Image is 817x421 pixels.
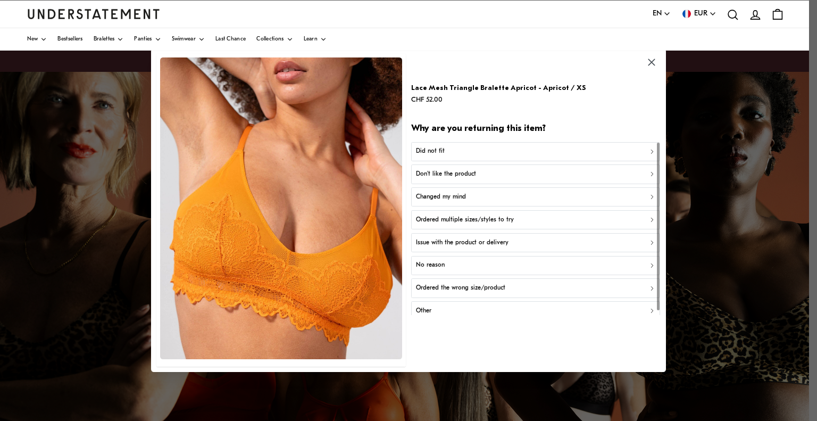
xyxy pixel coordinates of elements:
[411,82,586,94] p: Lace Mesh Triangle Bralette Apricot - Apricot / XS
[27,9,160,19] a: Understatement Homepage
[215,28,246,51] a: Last Chance
[416,238,508,248] p: Issue with the product or delivery
[416,306,431,316] p: Other
[411,187,660,207] button: Changed my mind
[416,261,445,271] p: No reason
[411,94,586,105] p: CHF 52.00
[411,233,660,252] button: Issue with the product or delivery
[304,28,327,51] a: Learn
[694,8,707,20] span: EUR
[215,37,246,42] span: Last Chance
[57,37,82,42] span: Bestsellers
[57,28,82,51] a: Bestsellers
[256,37,284,42] span: Collections
[134,37,152,42] span: Panties
[411,256,660,275] button: No reason
[416,147,445,157] p: Did not fit
[256,28,293,51] a: Collections
[411,210,660,229] button: Ordered multiple sizes/styles to try
[172,37,196,42] span: Swimwear
[94,37,115,42] span: Bralettes
[411,142,660,161] button: Did not fit
[27,37,38,42] span: New
[681,8,716,20] button: EUR
[411,165,660,184] button: Don't like the product
[172,28,205,51] a: Swimwear
[160,57,402,359] img: ACLA-BRA-015-1.jpg
[94,28,124,51] a: Bralettes
[134,28,161,51] a: Panties
[416,215,514,225] p: Ordered multiple sizes/styles to try
[411,123,660,135] h2: Why are you returning this item?
[653,8,671,20] button: EN
[416,283,505,293] p: Ordered the wrong size/product
[304,37,318,42] span: Learn
[411,302,660,321] button: Other
[27,28,47,51] a: New
[653,8,662,20] span: EN
[411,279,660,298] button: Ordered the wrong size/product
[416,192,466,202] p: Changed my mind
[416,169,476,179] p: Don't like the product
